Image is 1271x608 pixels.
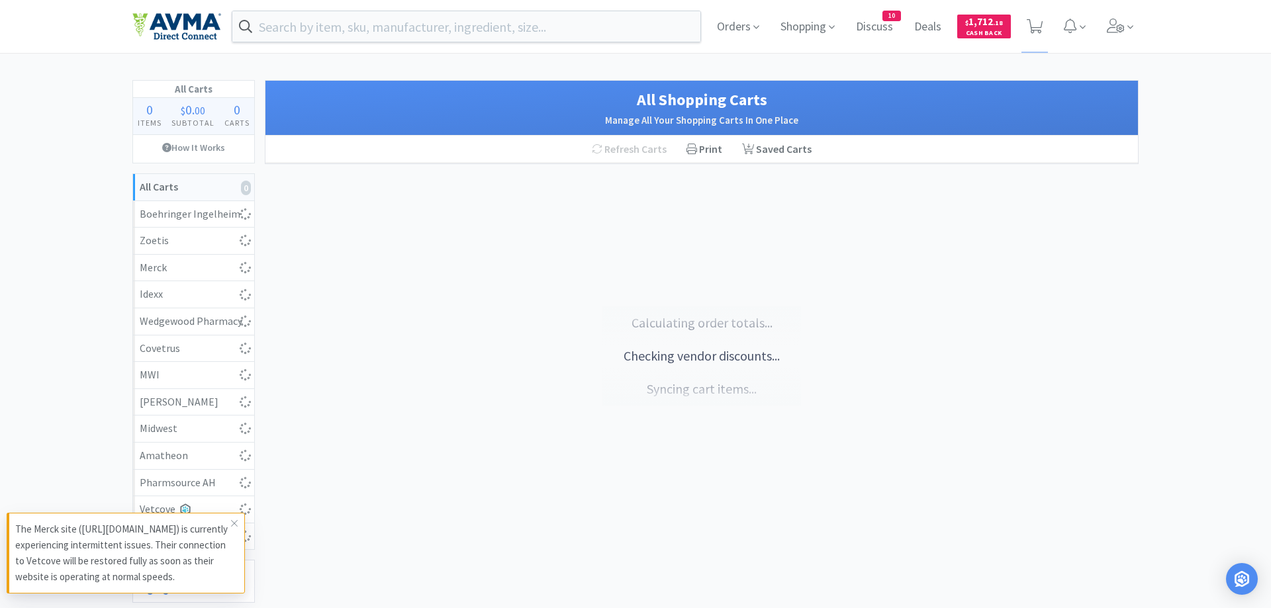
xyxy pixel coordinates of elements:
[167,103,220,116] div: .
[677,136,732,163] div: Print
[133,362,254,389] a: MWI
[140,447,248,464] div: Amatheon
[195,104,205,117] span: 00
[185,101,192,118] span: 0
[582,136,677,163] div: Refresh Carts
[167,116,220,129] h4: Subtotal
[133,201,254,228] a: Boehringer Ingelheim
[140,313,248,330] div: Wedgewood Pharmacy
[234,101,240,118] span: 0
[133,335,254,363] a: Covetrus
[140,394,248,411] div: [PERSON_NAME]
[219,116,254,129] h4: Carts
[965,19,968,27] span: $
[133,389,254,416] a: [PERSON_NAME]
[146,101,153,118] span: 0
[140,232,248,249] div: Zoetis
[732,136,822,163] a: Saved Carts
[140,367,248,384] div: MWI
[133,308,254,335] a: Wedgewood Pharmacy
[279,112,1125,128] h2: Manage All Your Shopping Carts In One Place
[133,281,254,308] a: Idexx
[957,9,1011,44] a: $1,712.18Cash Back
[909,21,947,33] a: Deals
[140,259,248,277] div: Merck
[140,206,248,223] div: Boehringer Ingelheim
[133,135,254,160] a: How It Works
[140,474,248,492] div: Pharmsource AH
[993,19,1003,27] span: . 18
[133,174,254,201] a: All Carts0
[965,30,1003,38] span: Cash Back
[15,521,231,585] p: The Merck site ([URL][DOMAIN_NAME]) is currently experiencing intermittent issues. Their connecti...
[132,13,221,40] img: e4e33dab9f054f5782a47901c742baa9_102.png
[1226,563,1258,595] div: Open Intercom Messenger
[140,340,248,357] div: Covetrus
[279,87,1125,112] h1: All Shopping Carts
[965,15,1003,28] span: 1,712
[133,81,254,98] h1: All Carts
[851,21,898,33] a: Discuss10
[241,181,251,195] i: 0
[181,104,185,117] span: $
[140,420,248,437] div: Midwest
[232,11,700,42] input: Search by item, sku, manufacturer, ingredient, size...
[140,286,248,303] div: Idexx
[133,255,254,282] a: Merck
[140,528,248,545] div: Elanco
[883,11,900,21] span: 10
[140,180,178,193] strong: All Carts
[133,116,167,129] h4: Items
[133,415,254,443] a: Midwest
[133,228,254,255] a: Zoetis
[140,501,248,518] div: Vetcove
